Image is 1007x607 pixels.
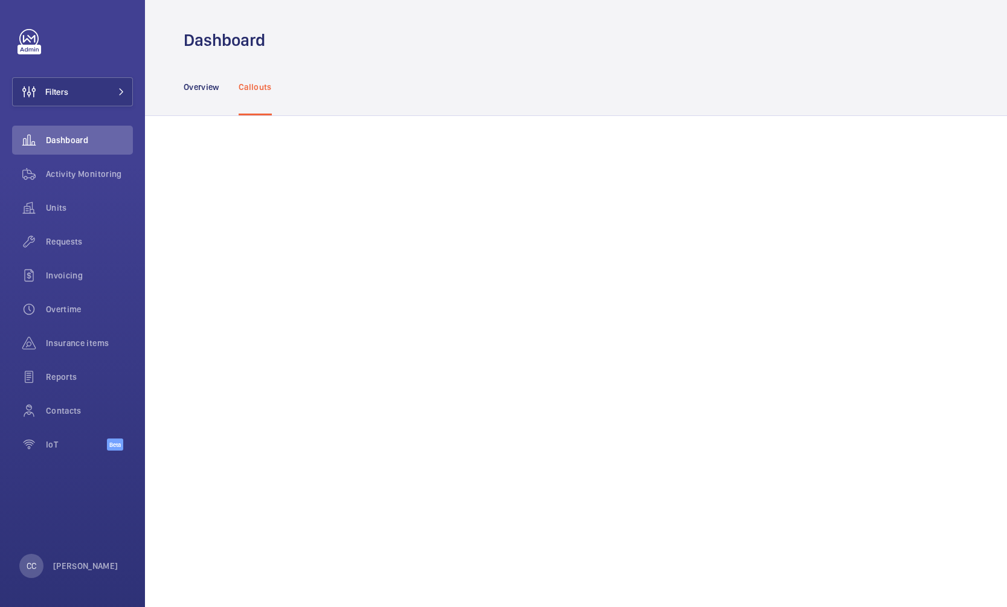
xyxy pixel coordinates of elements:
h1: Dashboard [184,29,272,51]
span: Requests [46,236,133,248]
span: Filters [45,86,68,98]
p: Overview [184,81,219,93]
span: IoT [46,438,107,451]
span: Contacts [46,405,133,417]
p: CC [27,560,36,572]
span: Activity Monitoring [46,168,133,180]
span: Overtime [46,303,133,315]
span: Reports [46,371,133,383]
span: Units [46,202,133,214]
span: Invoicing [46,269,133,281]
button: Filters [12,77,133,106]
span: Beta [107,438,123,451]
span: Insurance items [46,337,133,349]
p: Callouts [239,81,272,93]
p: [PERSON_NAME] [53,560,118,572]
span: Dashboard [46,134,133,146]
